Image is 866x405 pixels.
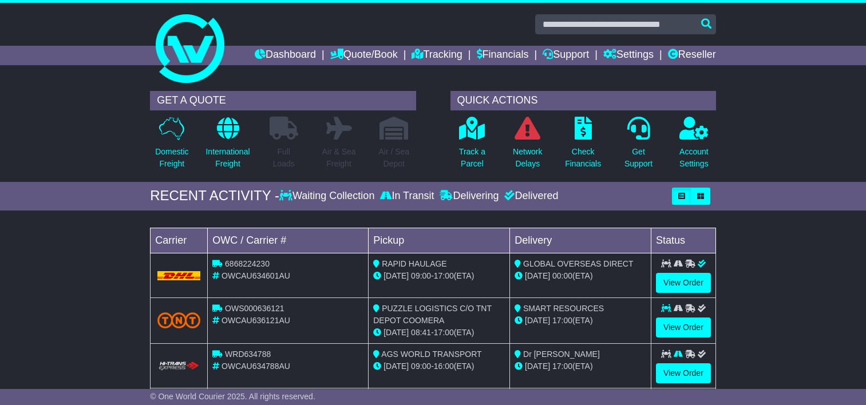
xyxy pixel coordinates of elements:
div: - (ETA) [373,327,505,339]
span: © One World Courier 2025. All rights reserved. [150,392,315,401]
span: 16:00 [434,362,454,371]
a: AccountSettings [679,116,709,176]
td: Status [651,228,716,253]
p: International Freight [205,146,250,170]
span: PUZZLE LOGISTICS C/O TNT DEPOT COOMERA [373,304,492,325]
span: 17:00 [552,316,572,325]
span: [DATE] [525,316,550,325]
div: QUICK ACTIONS [450,91,716,110]
td: Pickup [369,228,510,253]
span: SMART RESOURCES [523,304,604,313]
a: Reseller [668,46,716,65]
div: (ETA) [515,270,646,282]
span: 09:00 [411,271,431,280]
span: Dr [PERSON_NAME] [523,350,600,359]
td: OWC / Carrier # [208,228,369,253]
span: 17:00 [552,362,572,371]
p: Air / Sea Depot [378,146,409,170]
a: InternationalFreight [205,116,250,176]
img: DHL.png [157,271,200,280]
a: Dashboard [255,46,316,65]
span: GLOBAL OVERSEAS DIRECT [523,259,633,268]
p: Network Delays [513,146,542,170]
p: Get Support [624,146,653,170]
td: Delivery [510,228,651,253]
a: View Order [656,317,711,337]
span: [DATE] [383,328,409,337]
span: 17:00 [434,328,454,337]
div: - (ETA) [373,270,505,282]
a: View Order [656,273,711,293]
span: [DATE] [525,271,550,280]
div: Delivering [437,190,501,202]
span: OWCAU636121AU [222,316,290,325]
span: 00:00 [552,271,572,280]
a: NetworkDelays [512,116,543,176]
div: RECENT ACTIVITY - [150,188,279,204]
div: - (ETA) [373,360,505,372]
span: 17:00 [434,271,454,280]
span: [DATE] [383,362,409,371]
a: Track aParcel [458,116,486,176]
p: Domestic Freight [155,146,188,170]
span: 08:41 [411,328,431,337]
span: 09:00 [411,362,431,371]
a: Quote/Book [330,46,398,65]
span: WRD634788 [225,350,271,359]
p: Track a Parcel [459,146,485,170]
p: Air & Sea Freight [322,146,355,170]
div: Delivered [501,190,558,202]
span: 6868224230 [225,259,270,268]
a: View Order [656,363,711,383]
p: Account Settings [679,146,709,170]
a: Financials [477,46,529,65]
div: (ETA) [515,360,646,372]
span: [DATE] [383,271,409,280]
a: Tracking [412,46,462,65]
img: HiTrans.png [157,361,200,372]
span: OWCAU634601AU [222,271,290,280]
a: Settings [603,46,654,65]
span: [DATE] [525,362,550,371]
td: Carrier [151,228,208,253]
span: AGS WORLD TRANSPORT [381,350,481,359]
div: GET A QUOTE [150,91,416,110]
a: GetSupport [624,116,653,176]
span: OWS000636121 [225,304,284,313]
span: RAPID HAULAGE [382,259,447,268]
span: OWCAU634788AU [222,362,290,371]
a: CheckFinancials [564,116,602,176]
div: Waiting Collection [279,190,377,202]
div: In Transit [377,190,437,202]
a: Support [543,46,589,65]
a: DomesticFreight [155,116,189,176]
p: Full Loads [270,146,298,170]
p: Check Financials [565,146,601,170]
img: TNT_Domestic.png [157,312,200,328]
div: (ETA) [515,315,646,327]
